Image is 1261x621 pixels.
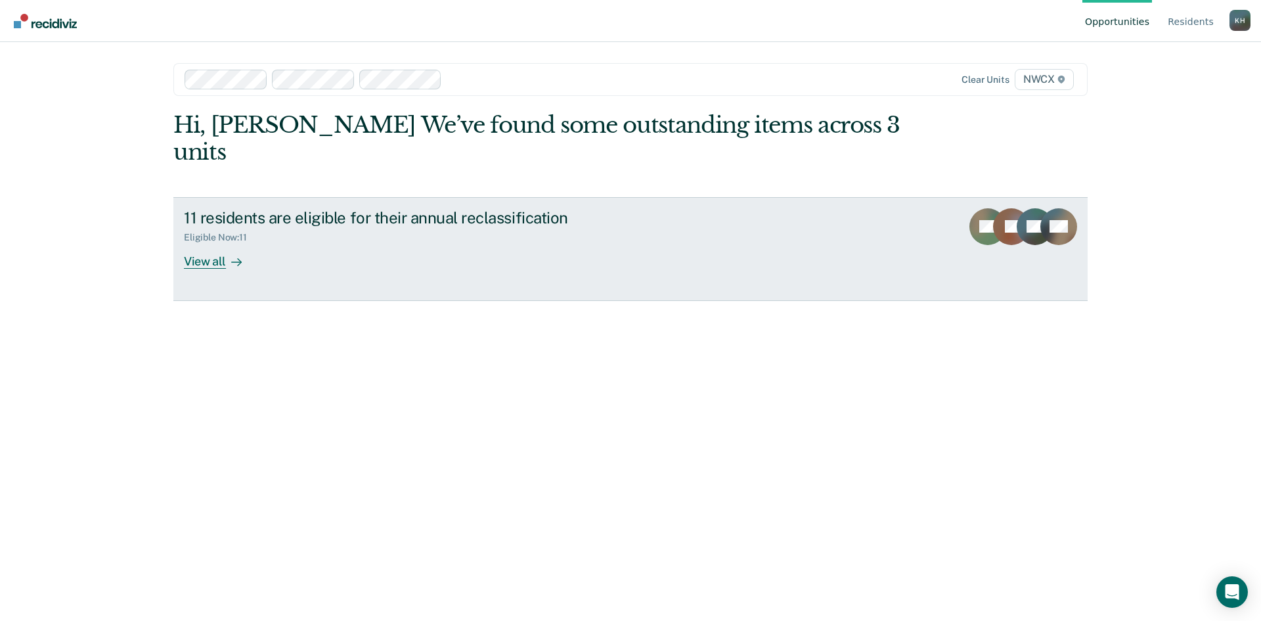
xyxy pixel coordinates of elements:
span: NWCX [1015,69,1074,90]
div: Clear units [962,74,1009,85]
div: View all [184,243,257,269]
div: Open Intercom Messenger [1216,576,1248,608]
a: 11 residents are eligible for their annual reclassificationEligible Now:11View all [173,197,1088,301]
button: Profile dropdown button [1229,10,1250,31]
div: Eligible Now : 11 [184,232,257,243]
div: K H [1229,10,1250,31]
div: 11 residents are eligible for their annual reclassification [184,208,645,227]
div: Hi, [PERSON_NAME] We’ve found some outstanding items across 3 units [173,112,905,166]
img: Recidiviz [14,14,77,28]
